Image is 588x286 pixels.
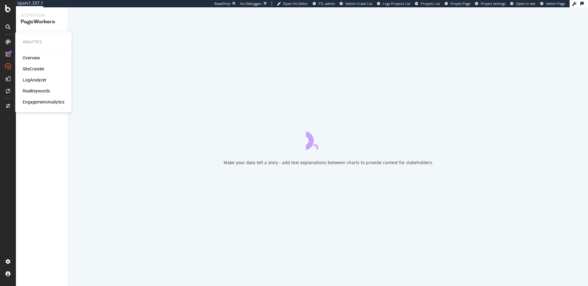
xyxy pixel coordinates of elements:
[283,1,308,6] span: Open Viz Editor
[23,99,64,105] a: EngagementAnalytics
[450,1,470,6] span: Project Page
[377,1,410,6] a: Logs Projects List
[415,1,440,6] a: Projects List
[540,1,565,6] a: Admin Page
[345,1,372,6] span: Admin Crawl List
[214,1,231,6] div: ReadOnly:
[23,55,40,61] a: Overview
[546,1,565,6] span: Admin Page
[383,1,410,6] span: Logs Projects List
[340,1,372,6] a: Admin Crawl List
[313,1,335,6] a: FTL admin
[21,18,63,25] div: PageWorkers
[23,88,50,94] a: RealKeywords
[445,1,470,6] a: Project Page
[277,1,308,6] a: Open Viz Editor
[475,1,506,6] a: Project Settings
[510,1,536,6] a: Open in dev
[224,160,432,166] div: Make your data tell a story - add text explanations between charts to provide context for stakeho...
[318,1,335,6] span: FTL admin
[23,66,44,72] a: SiteCrawler
[23,77,47,83] a: LogAnalyzer
[481,1,506,6] span: Project Settings
[421,1,440,6] span: Projects List
[306,128,350,150] div: animation
[23,40,64,45] div: Analytics
[516,1,536,6] span: Open in dev
[21,12,63,18] div: Activation
[240,1,262,6] div: Viz Debugger:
